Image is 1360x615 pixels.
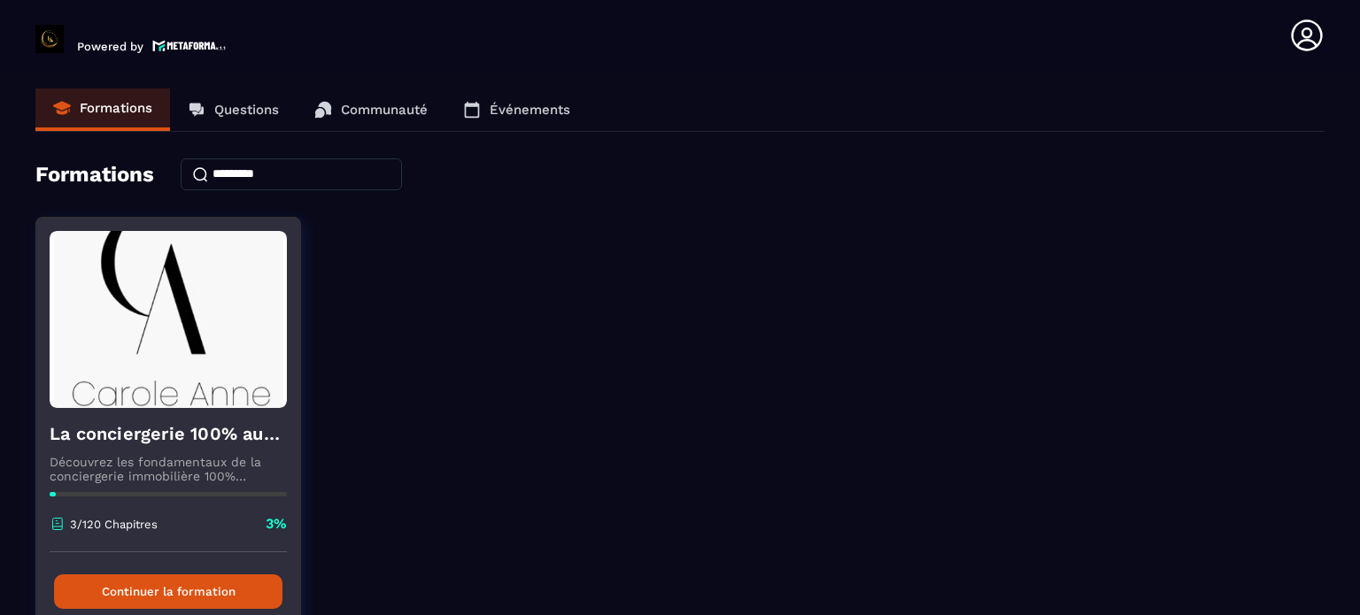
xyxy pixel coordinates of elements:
a: Formations [35,88,170,131]
p: Événements [490,102,570,118]
a: Communauté [297,88,445,131]
img: formation-background [50,231,287,408]
p: Formations [80,100,152,116]
p: Questions [214,102,279,118]
h4: La conciergerie 100% automatisée [50,421,287,446]
p: Powered by [77,40,143,53]
p: Communauté [341,102,428,118]
button: Continuer la formation [54,574,282,609]
img: logo [152,38,227,53]
p: 3/120 Chapitres [70,518,158,531]
h4: Formations [35,162,154,187]
p: 3% [266,514,287,534]
a: Questions [170,88,297,131]
p: Découvrez les fondamentaux de la conciergerie immobilière 100% automatisée. Cette formation est c... [50,455,287,483]
img: logo-branding [35,25,64,53]
a: Événements [445,88,588,131]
